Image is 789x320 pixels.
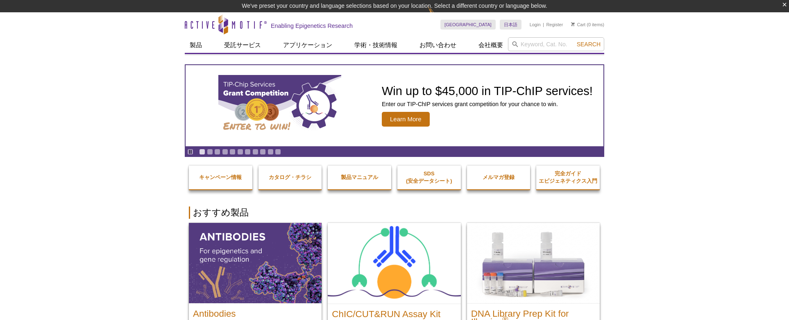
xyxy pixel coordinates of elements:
[218,75,341,136] img: TIP-ChIP Services Grant Competition
[186,65,603,146] a: TIP-ChIP Services Grant Competition Win up to $45,000 in TIP-ChIP services! Enter our TIP-ChIP se...
[269,174,311,180] strong: カタログ・チラシ
[397,162,461,193] a: SDS(安全データシート)
[415,37,461,53] a: お問い合わせ
[382,112,430,127] span: Learn More
[546,22,563,27] a: Register
[207,149,213,155] a: Go to slide 2
[189,223,322,303] img: All Antibodies
[193,306,317,318] h2: Antibodies
[508,37,604,51] input: Keyword, Cat. No.
[189,207,600,219] h2: おすすめ製品
[222,149,228,155] a: Go to slide 4
[185,37,207,53] a: 製品
[237,149,243,155] a: Go to slide 6
[571,22,585,27] a: Cart
[199,174,242,180] strong: キャンペーン情報
[382,85,593,97] h2: Win up to $45,000 in TIP-ChIP services!
[186,65,603,146] article: TIP-ChIP Services Grant Competition
[219,37,266,53] a: 受託サービス
[530,22,541,27] a: Login
[467,166,531,189] a: メルマガ登録
[571,20,604,30] li: (0 items)
[258,166,322,189] a: カタログ・チラシ
[440,20,496,30] a: [GEOGRAPHIC_DATA]
[483,174,515,180] strong: メルマガ登録
[229,149,236,155] a: Go to slide 5
[328,223,460,304] img: ChIC/CUT&RUN Assay Kit
[199,149,205,155] a: Go to slide 1
[539,170,597,184] strong: 完全ガイド エピジェネティクス入門
[341,174,378,180] strong: 製品マニュアル
[500,20,521,30] a: 日本語
[571,22,575,26] img: Your Cart
[577,41,601,48] span: Search
[214,149,220,155] a: Go to slide 3
[382,100,593,108] p: Enter our TIP-ChIP services grant competition for your chance to win.
[536,162,600,193] a: 完全ガイドエピジェネティクス入門
[543,20,544,30] li: |
[406,170,452,184] strong: SDS (安全データシート)
[189,166,252,189] a: キャンペーン情報
[275,149,281,155] a: Go to slide 11
[245,149,251,155] a: Go to slide 7
[574,41,603,48] button: Search
[332,306,456,318] h2: ChIC/CUT&RUN Assay Kit
[474,37,508,53] a: 会社概要
[260,149,266,155] a: Go to slide 9
[328,166,391,189] a: 製品マニュアル
[252,149,258,155] a: Go to slide 8
[467,223,600,303] img: DNA Library Prep Kit for Illumina
[268,149,274,155] a: Go to slide 10
[187,149,193,155] a: Toggle autoplay
[278,37,337,53] a: アプリケーション
[271,22,353,30] h2: Enabling Epigenetics Research
[349,37,402,53] a: 学術・技術情報
[428,6,450,25] img: Change Here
